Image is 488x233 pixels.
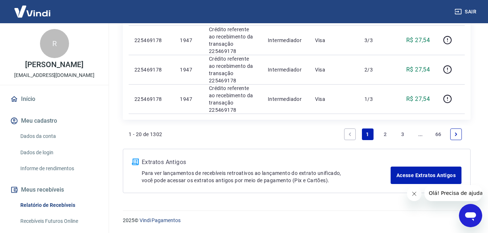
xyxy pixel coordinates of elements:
p: 1 - 20 de 1302 [129,131,162,138]
p: R$ 27,54 [406,36,430,45]
p: 1/3 [364,95,386,103]
button: Meu cadastro [9,113,100,129]
p: [PERSON_NAME] [25,61,83,69]
iframe: Fechar mensagem [407,187,422,201]
button: Meus recebíveis [9,182,100,198]
p: Para ver lançamentos de recebíveis retroativos ao lançamento do extrato unificado, você pode aces... [142,169,391,184]
a: Next page [450,128,462,140]
p: [EMAIL_ADDRESS][DOMAIN_NAME] [14,71,94,79]
a: Page 3 [397,128,409,140]
a: Vindi Pagamentos [140,217,181,223]
a: Dados de login [17,145,100,160]
p: Extratos Antigos [142,158,391,167]
a: Informe de rendimentos [17,161,100,176]
iframe: Botão para abrir a janela de mensagens [459,204,482,227]
a: Page 1 is your current page [362,128,374,140]
a: Dados da conta [17,129,100,144]
p: Intermediador [268,66,303,73]
p: 2025 © [123,217,471,224]
img: Vindi [9,0,56,23]
p: Intermediador [268,37,303,44]
a: Page 2 [379,128,391,140]
p: R$ 27,54 [406,95,430,103]
a: Recebíveis Futuros Online [17,214,100,229]
p: 225469178 [134,37,168,44]
p: 3/3 [364,37,386,44]
p: 225469178 [134,95,168,103]
a: Relatório de Recebíveis [17,198,100,213]
p: 225469178 [134,66,168,73]
ul: Pagination [341,126,465,143]
p: 1947 [180,95,197,103]
p: 1947 [180,66,197,73]
iframe: Mensagem da empresa [424,185,482,201]
button: Sair [453,5,479,19]
a: Início [9,91,100,107]
a: Acesse Extratos Antigos [391,167,461,184]
p: Visa [315,37,353,44]
div: R [40,29,69,58]
p: R$ 27,54 [406,65,430,74]
span: Olá! Precisa de ajuda? [4,5,61,11]
p: Intermediador [268,95,303,103]
p: Crédito referente ao recebimento da transação 225469178 [209,26,256,55]
p: Visa [315,95,353,103]
p: Crédito referente ao recebimento da transação 225469178 [209,85,256,114]
a: Previous page [344,128,356,140]
a: Page 66 [432,128,444,140]
p: 2/3 [364,66,386,73]
a: Jump forward [415,128,426,140]
p: 1947 [180,37,197,44]
img: ícone [132,159,139,165]
p: Crédito referente ao recebimento da transação 225469178 [209,55,256,84]
p: Visa [315,66,353,73]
